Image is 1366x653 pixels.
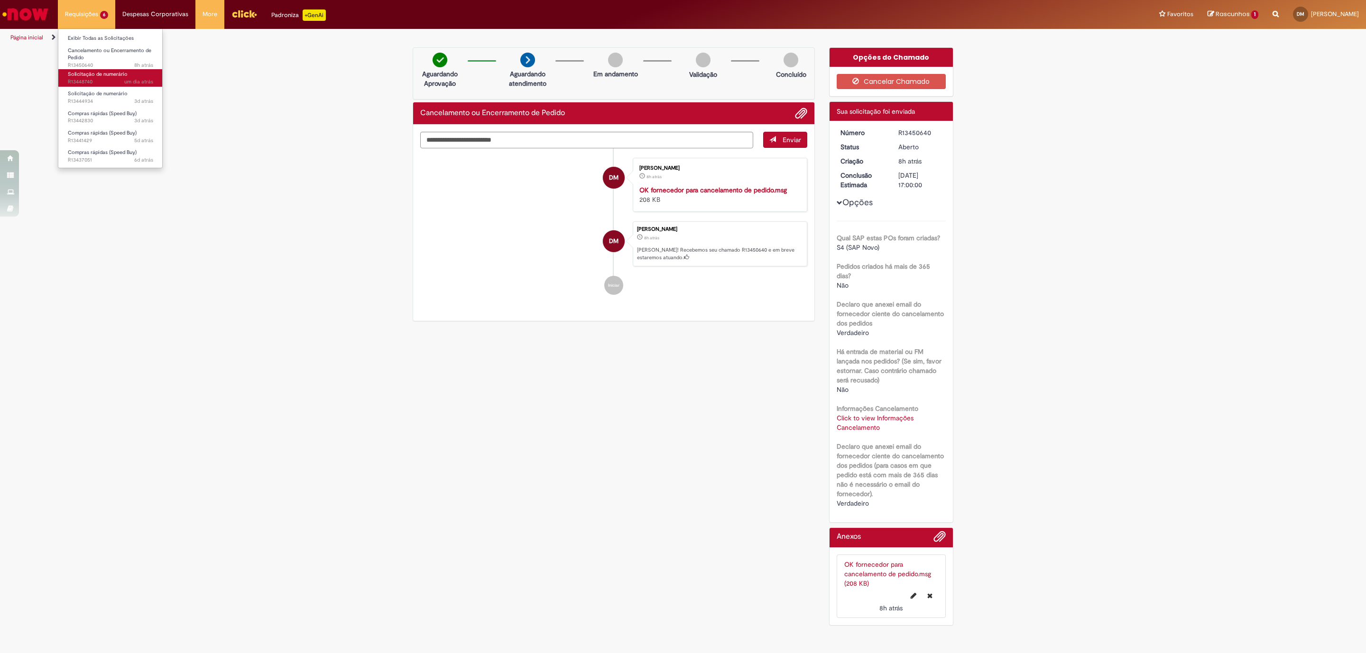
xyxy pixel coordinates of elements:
p: [PERSON_NAME]! Recebemos seu chamado R13450640 e em breve estaremos atuando. [637,246,802,261]
div: [DATE] 17:00:00 [898,171,942,190]
b: Há entrada de material ou FM lançada nos pedidos? (Se sim, favor estornar. Caso contrário chamado... [837,347,941,384]
b: Qual SAP estas POs foram criadas? [837,234,940,242]
p: Concluído [776,70,806,79]
span: um dia atrás [124,78,153,85]
img: check-circle-green.png [433,53,447,67]
span: Verdadeiro [837,328,869,337]
span: Verdadeiro [837,499,869,508]
button: Excluir OK fornecedor para cancelamento de pedido.msg [922,588,938,603]
ul: Histórico de tíquete [420,148,807,305]
span: 6d atrás [134,156,153,163]
time: 26/08/2025 14:39:15 [124,78,153,85]
span: Solicitação de numerário [68,71,128,78]
span: DM [1297,11,1304,17]
img: ServiceNow [1,5,50,24]
p: Validação [689,70,717,79]
time: 27/08/2025 07:50:58 [644,235,659,241]
a: Exibir Todas as Solicitações [58,33,163,44]
a: Página inicial [10,34,43,41]
dt: Número [833,128,892,137]
dt: Status [833,142,892,152]
span: S4 (SAP Novo) [837,243,879,252]
button: Adicionar anexos [933,530,946,547]
time: 27/08/2025 07:50:58 [898,157,922,165]
span: Solicitação de numerário [68,90,128,97]
div: Douglas Soares Mendes [603,167,625,189]
a: Aberto R13448740 : Solicitação de numerário [58,69,163,87]
span: Requisições [65,9,98,19]
span: More [203,9,217,19]
a: Aberto R13442830 : Compras rápidas (Speed Buy) [58,109,163,126]
b: Informações Cancelamento [837,404,918,413]
span: 6 [100,11,108,19]
button: Adicionar anexos [795,107,807,119]
span: Favoritos [1167,9,1193,19]
div: [PERSON_NAME] [639,165,797,171]
span: 8h atrás [898,157,922,165]
span: DM [609,230,618,253]
div: R13450640 [898,128,942,137]
span: 8h atrás [644,235,659,241]
span: 3d atrás [134,98,153,105]
span: 3d atrás [134,117,153,124]
a: OK fornecedor para cancelamento de pedido.msg [639,186,787,194]
time: 21/08/2025 15:33:13 [134,156,153,163]
span: Sua solicitação foi enviada [837,107,915,116]
div: Opções do Chamado [830,48,953,67]
a: Click to view Informações Cancelamento [837,414,914,432]
img: img-circle-grey.png [784,53,798,67]
time: 22/08/2025 23:47:47 [134,137,153,144]
h2: Anexos [837,533,861,541]
span: R13444934 [68,98,153,105]
p: +GenAi [303,9,326,21]
span: Não [837,281,849,290]
a: OK fornecedor para cancelamento de pedido.msg (208 KB) [844,560,931,588]
dt: Conclusão Estimada [833,171,892,190]
a: Aberto R13450640 : Cancelamento ou Encerramento de Pedido [58,45,163,66]
span: 5d atrás [134,137,153,144]
img: arrow-next.png [520,53,535,67]
span: DM [609,166,618,189]
button: Cancelar Chamado [837,74,946,89]
span: Não [837,385,849,394]
time: 27/08/2025 07:50:56 [646,174,662,180]
div: Aberto [898,142,942,152]
a: Rascunhos [1208,10,1258,19]
span: Enviar [783,136,801,144]
span: 8h atrás [646,174,662,180]
time: 27/08/2025 07:51:00 [134,62,153,69]
button: Enviar [763,132,807,148]
div: [PERSON_NAME] [637,227,802,232]
button: Editar nome de arquivo OK fornecedor para cancelamento de pedido.msg [905,588,922,603]
img: img-circle-grey.png [608,53,623,67]
p: Aguardando atendimento [505,69,551,88]
div: 208 KB [639,185,797,204]
span: Compras rápidas (Speed Buy) [68,110,137,117]
span: Despesas Corporativas [122,9,188,19]
span: R13448740 [68,78,153,86]
b: Declaro que anexei email do fornecedor ciente do cancelamento dos pedidos [837,300,944,327]
span: Compras rápidas (Speed Buy) [68,149,137,156]
div: 27/08/2025 07:50:58 [898,156,942,166]
span: R13442830 [68,117,153,125]
dt: Criação [833,156,892,166]
img: click_logo_yellow_360x200.png [231,7,257,21]
span: 8h atrás [134,62,153,69]
span: 1 [1251,10,1258,19]
p: Aguardando Aprovação [417,69,463,88]
b: Declaro que anexei email do fornecedor ciente do cancelamento dos pedidos (para casos em que pedi... [837,442,944,498]
b: Pedidos criados há mais de 365 dias? [837,262,930,280]
img: img-circle-grey.png [696,53,711,67]
p: Em andamento [593,69,638,79]
span: Compras rápidas (Speed Buy) [68,129,137,136]
span: Cancelamento ou Encerramento de Pedido [68,47,151,62]
a: Aberto R13437051 : Compras rápidas (Speed Buy) [58,147,163,165]
time: 25/08/2025 08:50:06 [134,117,153,124]
textarea: Digite sua mensagem aqui... [420,132,753,148]
span: [PERSON_NAME] [1311,10,1359,18]
span: 8h atrás [879,604,903,612]
div: Douglas Soares Mendes [603,230,625,252]
ul: Requisições [58,28,163,168]
ul: Trilhas de página [7,29,904,46]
